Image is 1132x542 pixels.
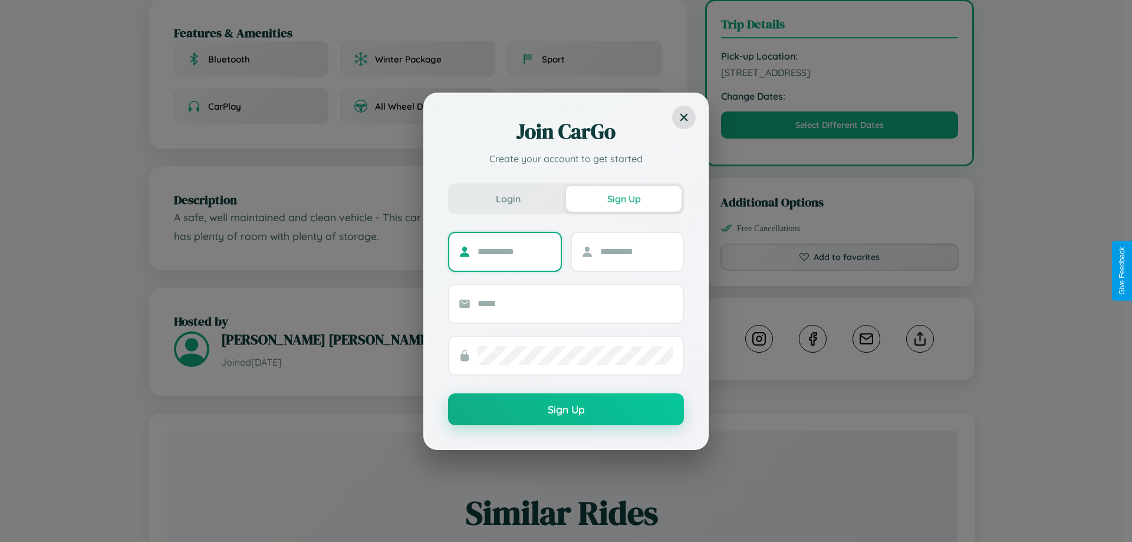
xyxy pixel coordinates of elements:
p: Create your account to get started [448,152,684,166]
button: Login [450,186,566,212]
button: Sign Up [448,393,684,425]
button: Sign Up [566,186,682,212]
div: Give Feedback [1118,247,1126,295]
h2: Join CarGo [448,117,684,146]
